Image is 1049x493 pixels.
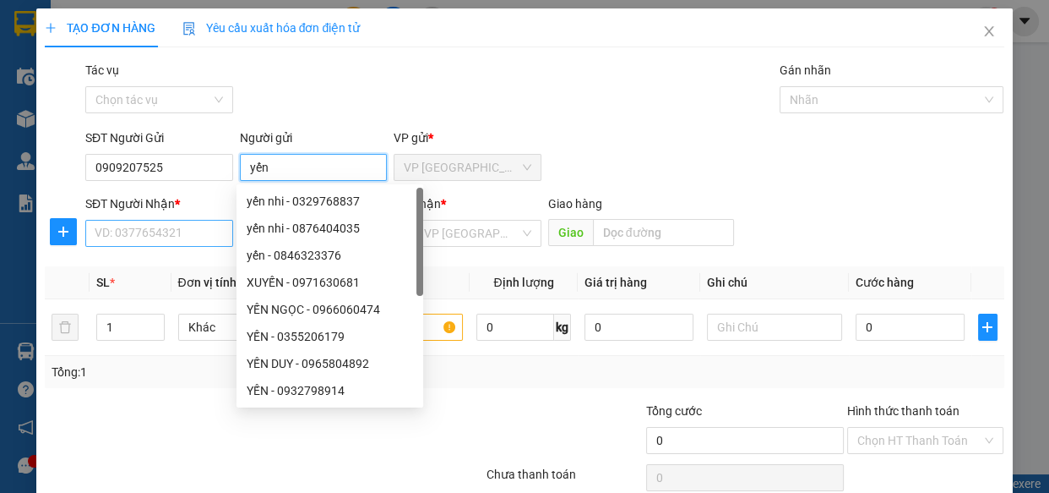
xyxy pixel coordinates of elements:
th: Ghi chú [700,266,850,299]
div: SĐT Người Gửi [85,129,233,147]
input: Ghi Chú [707,314,843,341]
div: Người gửi [240,129,388,147]
span: TẠO ĐƠN HÀNG [45,21,155,35]
div: Tổng: 1 [52,363,406,381]
span: Định lượng [493,276,553,289]
div: YẾN NGỌC - 0966060474 [236,296,423,323]
div: YẾN - 0932798914 [247,381,413,400]
div: VP gửi [394,129,541,147]
span: plus [979,320,997,334]
div: yến - 0846323376 [236,242,423,269]
div: YẾN - 0355206179 [236,323,423,350]
span: Cước hàng [856,276,914,289]
span: Giao [548,219,593,246]
span: Giá trị hàng [584,276,647,289]
input: 0 [584,314,693,341]
button: plus [978,314,997,341]
label: Hình thức thanh toán [847,404,959,418]
div: yến - 0846323376 [247,246,413,265]
span: Giao hàng [548,197,602,211]
div: yến nhi - 0876404035 [236,215,423,242]
span: Yêu cầu xuất hóa đơn điện tử [182,21,361,35]
div: YẾN DUY - 0965804892 [236,350,423,377]
span: Đơn vị tính [178,276,242,289]
div: SĐT Người Nhận [85,194,233,213]
div: yến nhi - 0329768837 [236,188,423,215]
span: kg [554,314,571,341]
div: yến nhi - 0329768837 [247,192,413,211]
label: Tác vụ [85,63,119,77]
div: YẾN - 0355206179 [247,327,413,346]
button: Close [965,8,1013,56]
div: YẾN NGỌC - 0966060474 [247,300,413,319]
div: YẾN DUY - 0965804892 [247,354,413,373]
div: YẾN - 0932798914 [236,377,423,404]
span: plus [45,22,57,34]
label: Gán nhãn [780,63,831,77]
div: yến nhi - 0876404035 [247,219,413,238]
div: XUYẾN - 0971630681 [247,273,413,292]
span: Khác [188,315,304,340]
span: SL [96,276,110,289]
span: plus [51,225,76,238]
input: Dọc đường [593,219,734,246]
button: delete [52,314,79,341]
img: icon [182,22,196,36]
span: VP Ninh Sơn [404,155,531,180]
span: close [982,25,996,38]
div: XUYẾN - 0971630681 [236,269,423,296]
button: plus [50,218,77,245]
span: Tổng cước [646,404,702,418]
